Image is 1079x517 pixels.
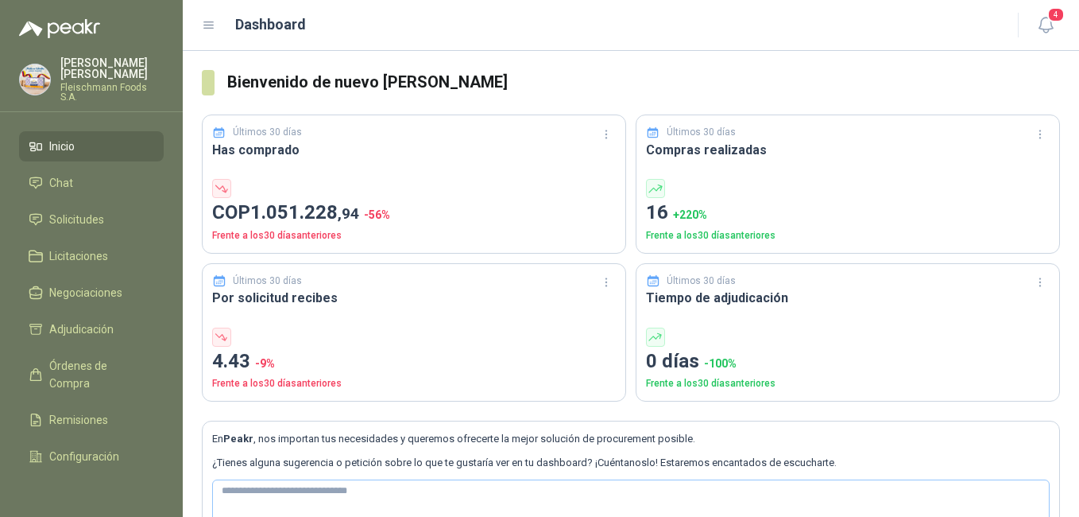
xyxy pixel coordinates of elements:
span: Adjudicación [49,321,114,338]
p: ¿Tienes alguna sugerencia o petición sobre lo que te gustaría ver en tu dashboard? ¡Cuéntanoslo! ... [212,455,1050,471]
a: Inicio [19,131,164,161]
a: Manuales y ayuda [19,478,164,508]
h1: Dashboard [235,14,306,36]
p: 4.43 [212,347,616,377]
p: Frente a los 30 días anteriores [646,376,1050,391]
h3: Compras realizadas [646,140,1050,160]
a: Chat [19,168,164,198]
h3: Has comprado [212,140,616,160]
p: COP [212,198,616,228]
p: 16 [646,198,1050,228]
button: 4 [1031,11,1060,40]
p: Fleischmann Foods S.A. [60,83,164,102]
span: Configuración [49,448,119,465]
p: Frente a los 30 días anteriores [212,228,616,243]
img: Company Logo [20,64,50,95]
a: Licitaciones [19,241,164,271]
a: Negociaciones [19,278,164,308]
span: -9 % [255,357,275,370]
span: Órdenes de Compra [49,357,149,392]
p: Últimos 30 días [233,274,302,289]
p: 0 días [646,347,1050,377]
a: Solicitudes [19,204,164,235]
img: Logo peakr [19,19,100,38]
a: Adjudicación [19,314,164,344]
span: Negociaciones [49,284,122,301]
span: ,94 [338,204,359,223]
p: En , nos importan tus necesidades y queremos ofrecerte la mejor solución de procurement posible. [212,431,1050,447]
span: 4 [1047,7,1065,22]
span: -56 % [364,208,390,221]
h3: Tiempo de adjudicación [646,288,1050,308]
span: Chat [49,174,73,192]
a: Configuración [19,441,164,472]
span: Remisiones [49,411,108,429]
p: Últimos 30 días [667,125,736,140]
h3: Por solicitud recibes [212,288,616,308]
p: Frente a los 30 días anteriores [212,376,616,391]
a: Órdenes de Compra [19,351,164,398]
span: + 220 % [673,208,707,221]
span: -100 % [704,357,737,370]
p: [PERSON_NAME] [PERSON_NAME] [60,57,164,80]
span: Solicitudes [49,211,104,228]
h3: Bienvenido de nuevo [PERSON_NAME] [227,70,1060,95]
span: 1.051.228 [250,201,359,224]
span: Inicio [49,138,75,155]
p: Últimos 30 días [233,125,302,140]
a: Remisiones [19,405,164,435]
p: Últimos 30 días [667,274,736,289]
span: Licitaciones [49,247,108,265]
b: Peakr [223,433,253,445]
p: Frente a los 30 días anteriores [646,228,1050,243]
